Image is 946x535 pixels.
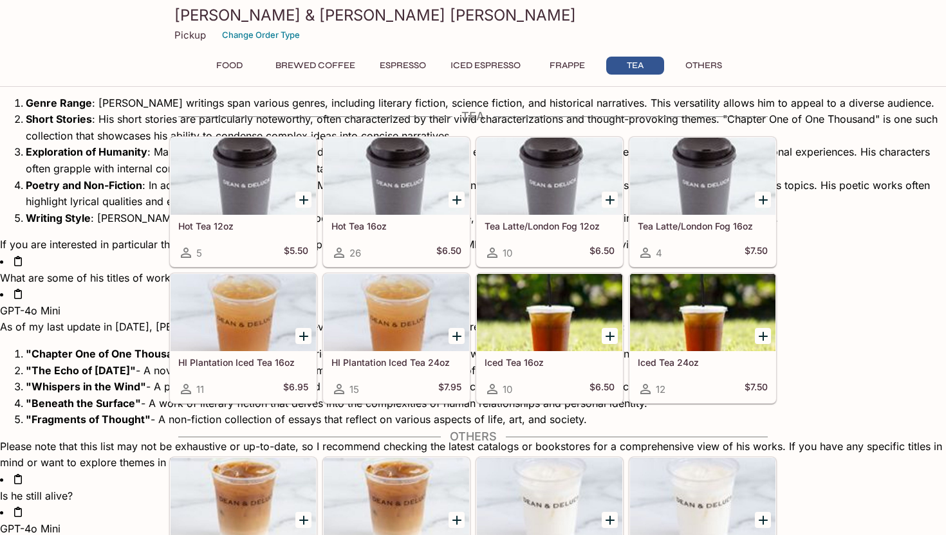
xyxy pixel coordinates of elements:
[476,273,623,403] a: Iced Tea 16oz10$6.50
[630,458,775,535] div: Cold Milk 16oz
[438,381,461,397] h5: $7.95
[174,5,772,25] h3: [PERSON_NAME] & [PERSON_NAME] [PERSON_NAME]
[26,179,142,192] strong: Poetry and Non-Fiction
[477,274,622,351] div: Iced Tea 16oz
[170,273,317,403] a: HI Plantation Iced Tea 16oz11$6.95
[606,57,664,75] button: Tea
[476,137,623,267] a: Tea Latte/London Fog 12oz10$6.50
[324,274,469,351] div: HI Plantation Iced Tea 24oz
[449,512,465,528] button: Add Chai Latte Iced 24oz
[268,57,362,75] button: Brewed Coffee
[26,364,136,377] strong: "The Echo of [DATE]"
[656,383,665,395] span: 12
[216,25,306,45] button: Change Order Type
[674,57,732,75] button: Others
[26,111,946,144] li: : His short stories are particularly noteworthy, often characterized by their vivid characterizat...
[26,145,147,158] strong: Exploration of Humanity
[538,57,596,75] button: Frappe
[503,247,512,259] span: 10
[26,395,946,412] li: - A work of literary fiction that delves into the complexities of human relationships and persona...
[200,57,258,75] button: Food
[745,381,768,397] h5: $7.50
[171,138,316,215] div: Hot Tea 12oz
[171,458,316,535] div: Chai Latte Iced 16oz
[629,137,776,267] a: Tea Latte/London Fog 16oz4$7.50
[26,95,946,112] li: : [PERSON_NAME] writings span various genres, including literary fiction, science fiction, and hi...
[284,245,308,260] h5: $5.50
[443,57,528,75] button: Iced Espresso
[295,328,311,344] button: Add HI Plantation Iced Tea 16oz
[331,221,461,231] h5: Hot Tea 16oz
[295,512,311,528] button: Add Chai Latte Iced 16oz
[178,221,308,231] h5: Hot Tea 12oz
[26,413,151,426] strong: "Fragments of Thought"
[477,138,622,215] div: Tea Latte/London Fog 12oz
[449,192,465,208] button: Add Hot Tea 16oz
[602,512,618,528] button: Add Cold Milk 8oz
[295,192,311,208] button: Add Hot Tea 12oz
[26,379,946,395] li: - A poetic exploration of nature and human emotions, blending lyrical imagery with profound refle...
[26,363,946,379] li: - A novel that explores themes of memory, regret, and the passage of time.
[373,57,433,75] button: Espresso
[26,177,946,210] li: : In addition to fiction, [PERSON_NAME] has dabbled in poetry and non-fiction writing, providing ...
[26,346,946,363] li: - A collection of short stories that showcase his ability to weave complex narratives within conc...
[178,357,308,368] h5: HI Plantation Iced Tea 16oz
[349,383,359,395] span: 15
[485,221,615,231] h5: Tea Latte/London Fog 12oz
[477,458,622,535] div: Cold Milk 8oz
[589,381,615,397] h5: $6.50
[26,144,946,177] li: : Many of [PERSON_NAME] works delve into the human condition, exploring relationships, struggles,...
[449,328,465,344] button: Add HI Plantation Iced Tea 24oz
[323,273,470,403] a: HI Plantation Iced Tea 24oz15$7.95
[26,210,946,227] li: : [PERSON_NAME] writing style is often described as engaging and accessible, with a focus on clea...
[503,383,512,395] span: 10
[26,380,146,393] strong: "Whispers in the Wind"
[755,192,771,208] button: Add Tea Latte/London Fog 16oz
[349,247,361,259] span: 26
[656,247,662,259] span: 4
[196,247,202,259] span: 5
[174,29,206,41] p: Pickup
[26,397,141,410] strong: "Beneath the Surface"
[26,212,91,224] strong: Writing Style
[630,274,775,351] div: Iced Tea 24oz
[324,138,469,215] div: Hot Tea 16oz
[602,192,618,208] button: Add Tea Latte/London Fog 12oz
[26,412,946,428] li: - A non-fiction collection of essays that reflect on various aspects of life, art, and society.
[602,328,618,344] button: Add Iced Tea 16oz
[755,512,771,528] button: Add Cold Milk 16oz
[196,383,204,395] span: 11
[630,138,775,215] div: Tea Latte/London Fog 16oz
[26,96,92,109] strong: Genre Range
[169,430,777,444] h4: Others
[323,137,470,267] a: Hot Tea 16oz26$6.50
[331,357,461,368] h5: HI Plantation Iced Tea 24oz
[638,357,768,368] h5: Iced Tea 24oz
[170,137,317,267] a: Hot Tea 12oz5$5.50
[485,357,615,368] h5: Iced Tea 16oz
[324,458,469,535] div: Chai Latte Iced 24oz
[745,245,768,260] h5: $7.50
[755,328,771,344] button: Add Iced Tea 24oz
[436,245,461,260] h5: $6.50
[629,273,776,403] a: Iced Tea 24oz12$7.50
[26,113,92,125] strong: Short Stories
[171,274,316,351] div: HI Plantation Iced Tea 16oz
[26,347,191,360] strong: "Chapter One of One Thousand"
[638,221,768,231] h5: Tea Latte/London Fog 16oz
[589,245,615,260] h5: $6.50
[283,381,308,397] h5: $6.95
